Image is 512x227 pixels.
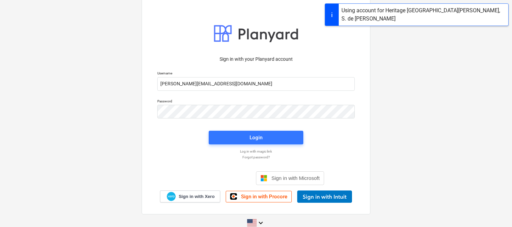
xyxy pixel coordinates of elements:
[157,56,355,63] p: Sign in with your Planyard account
[341,6,506,23] div: Using account for Heritage [GEOGRAPHIC_DATA][PERSON_NAME], S. de [PERSON_NAME]
[271,175,320,181] span: Sign in with Microsoft
[167,192,176,201] img: Xero logo
[157,71,355,77] p: Username
[157,77,355,91] input: Username
[226,191,292,202] a: Sign in with Procore
[160,190,221,202] a: Sign in with Xero
[250,133,262,142] div: Login
[257,219,265,227] i: keyboard_arrow_down
[260,175,267,182] img: Microsoft logo
[154,155,358,159] a: Forgot password?
[185,171,254,186] iframe: Sign in with Google Button
[154,149,358,154] a: Log in with magic link
[241,194,287,200] span: Sign in with Procore
[157,99,355,105] p: Password
[209,131,303,144] button: Login
[179,194,214,200] span: Sign in with Xero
